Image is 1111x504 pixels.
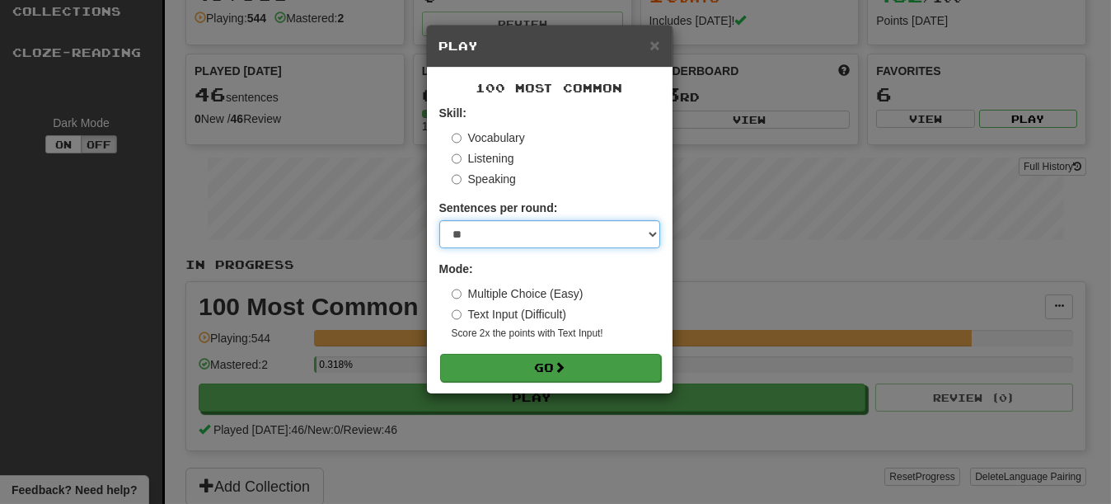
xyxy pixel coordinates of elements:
h5: Play [439,38,660,54]
label: Vocabulary [452,130,525,146]
input: Listening [452,153,462,164]
strong: Mode: [439,262,473,276]
button: Close [649,36,659,54]
label: Multiple Choice (Easy) [452,285,584,302]
label: Text Input (Difficult) [452,306,567,323]
span: × [649,35,659,54]
input: Multiple Choice (Easy) [452,289,462,299]
input: Text Input (Difficult) [452,309,462,320]
strong: Skill: [439,106,466,120]
button: Go [440,354,661,382]
input: Speaking [452,174,462,185]
label: Listening [452,150,514,167]
label: Sentences per round: [439,200,558,216]
label: Speaking [452,171,516,187]
span: 100 Most Common [476,81,623,95]
input: Vocabulary [452,133,462,144]
small: Score 2x the points with Text Input ! [452,327,660,341]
